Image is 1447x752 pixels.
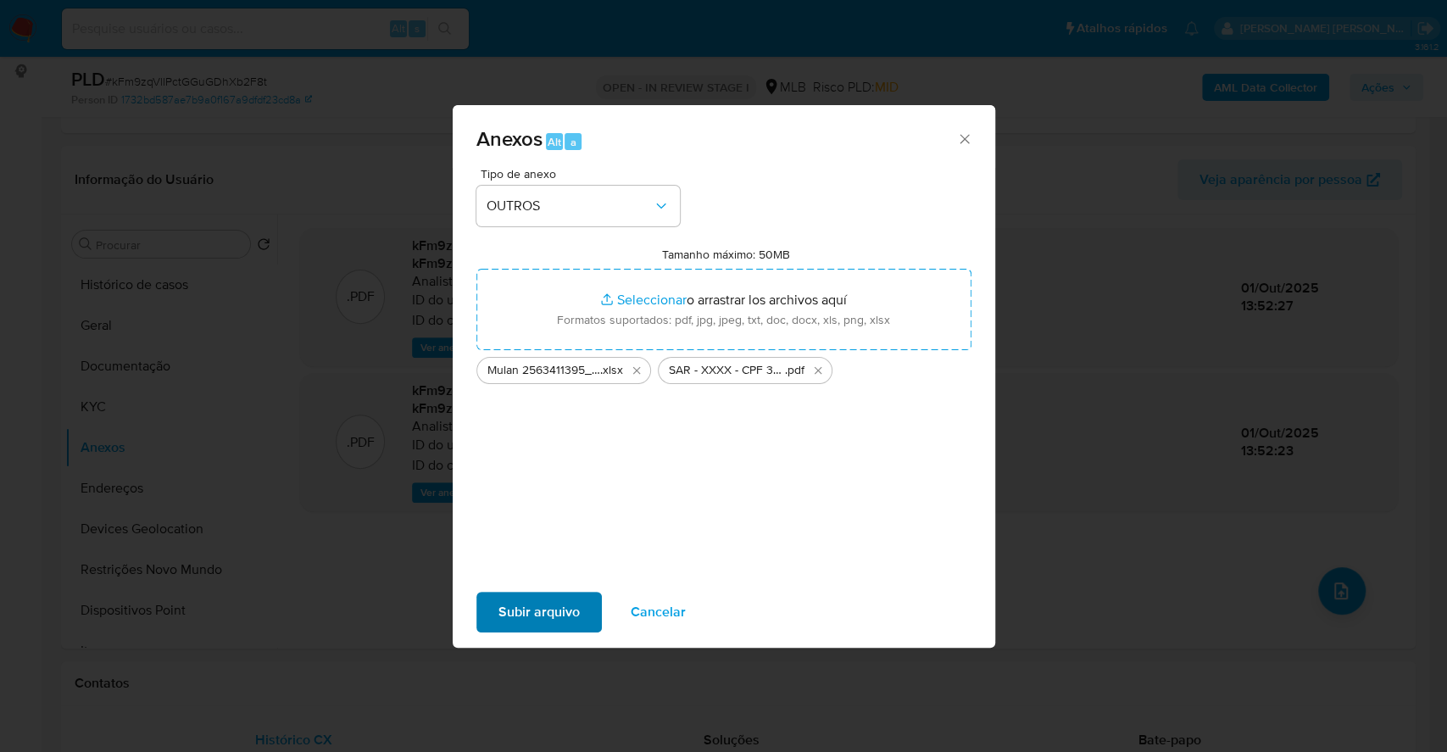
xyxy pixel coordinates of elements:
span: Cancelar [631,593,686,631]
span: Alt [548,134,561,150]
span: .xlsx [600,362,623,379]
span: Anexos [476,124,543,153]
ul: Archivos seleccionados [476,350,971,384]
button: Eliminar Mulan 2563411395_2025_09_30_14_31_36.xlsx [626,360,647,381]
button: Subir arquivo [476,592,602,632]
span: a [570,134,576,150]
span: Tipo de anexo [481,168,684,180]
button: Cancelar [609,592,708,632]
label: Tamanho máximo: 50MB [662,247,790,262]
button: Cerrar [956,131,971,146]
span: OUTROS [487,198,653,214]
span: SAR - XXXX - CPF 30904527824 - [PERSON_NAME] - Documentos Google [669,362,785,379]
span: Mulan 2563411395_2025_09_30_14_31_36 [487,362,600,379]
button: OUTROS [476,186,680,226]
button: Eliminar SAR - XXXX - CPF 30904527824 - LUIZ CARLOS GONCALVES JUNIOR - Documentos Google.pdf [808,360,828,381]
span: .pdf [785,362,804,379]
span: Subir arquivo [498,593,580,631]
